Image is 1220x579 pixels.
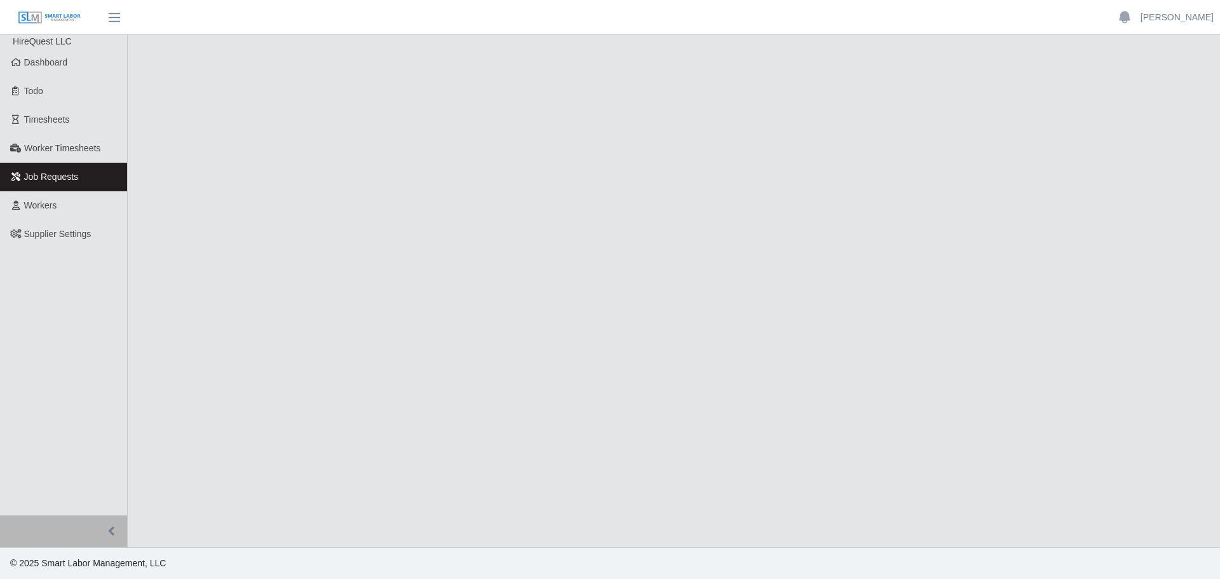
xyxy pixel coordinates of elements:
[1141,11,1214,24] a: [PERSON_NAME]
[13,36,72,46] span: HireQuest LLC
[24,229,91,239] span: Supplier Settings
[24,86,43,96] span: Todo
[18,11,81,25] img: SLM Logo
[24,114,70,125] span: Timesheets
[24,200,57,210] span: Workers
[24,57,68,67] span: Dashboard
[10,558,166,568] span: © 2025 Smart Labor Management, LLC
[24,172,79,182] span: Job Requests
[24,143,100,153] span: Worker Timesheets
